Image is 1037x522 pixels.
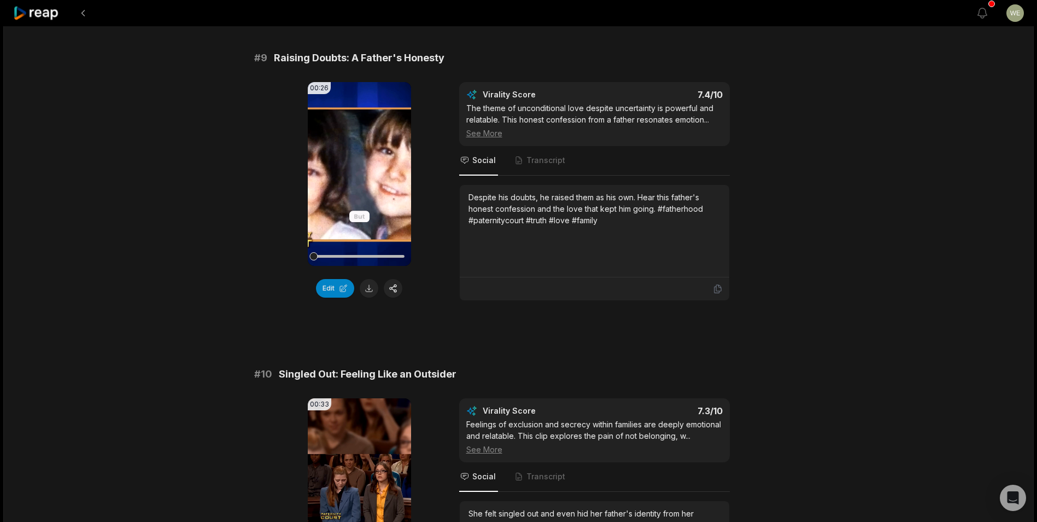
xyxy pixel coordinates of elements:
[483,405,600,416] div: Virality Score
[1000,485,1026,511] div: Open Intercom Messenger
[605,405,723,416] div: 7.3 /10
[254,367,272,382] span: # 10
[274,50,444,66] span: Raising Doubts: A Father's Honesty
[526,155,565,166] span: Transcript
[472,471,496,482] span: Social
[466,444,723,455] div: See More
[605,89,723,100] div: 7.4 /10
[526,471,565,482] span: Transcript
[472,155,496,166] span: Social
[466,419,723,455] div: Feelings of exclusion and secrecy within families are deeply emotional and relatable. This clip e...
[468,192,720,226] div: Despite his doubts, he raised them as his own. Hear this father's honest confession and the love ...
[459,146,730,176] nav: Tabs
[466,127,723,139] div: See More
[466,102,723,139] div: The theme of unconditional love despite uncertainty is powerful and relatable. This honest confes...
[279,367,456,382] span: Singled Out: Feeling Like an Outsider
[459,462,730,492] nav: Tabs
[254,50,267,66] span: # 9
[308,82,411,266] video: Your browser does not support mp4 format.
[483,89,600,100] div: Virality Score
[316,279,354,298] button: Edit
